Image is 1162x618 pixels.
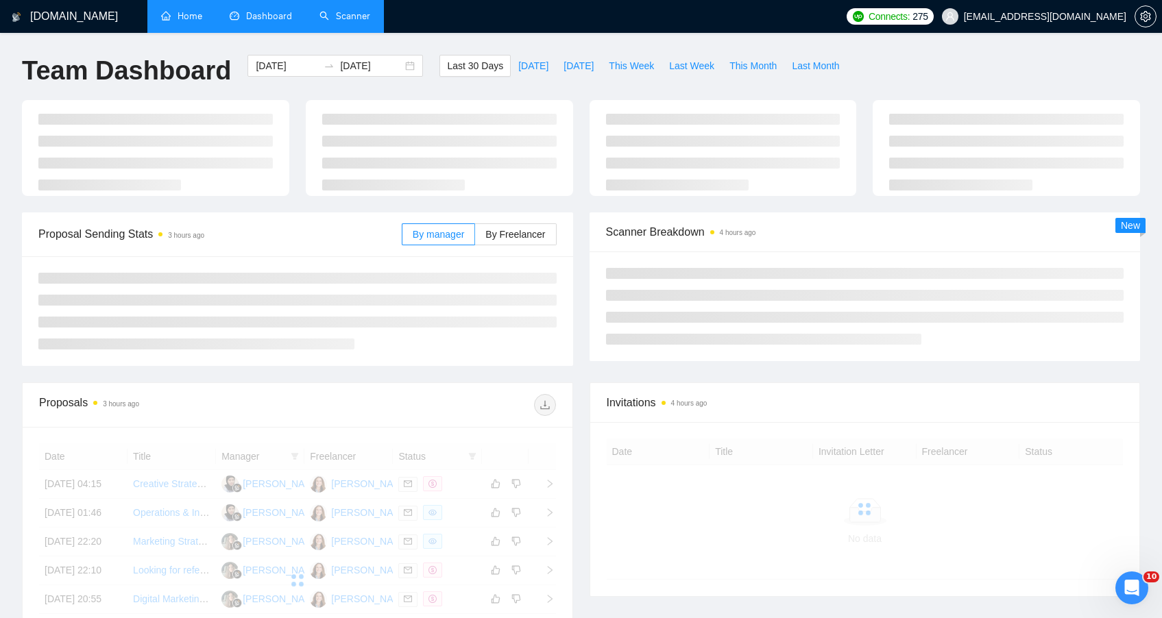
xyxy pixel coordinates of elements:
[22,55,231,87] h1: Team Dashboard
[792,58,839,73] span: Last Month
[564,58,594,73] span: [DATE]
[853,11,864,22] img: upwork-logo.png
[103,400,139,408] time: 3 hours ago
[518,58,548,73] span: [DATE]
[324,60,335,71] span: to
[256,58,318,73] input: Start date
[1143,571,1159,582] span: 10
[340,58,402,73] input: End date
[729,58,777,73] span: This Month
[1135,11,1156,22] span: setting
[161,10,202,22] a: homeHome
[912,9,928,24] span: 275
[447,58,503,73] span: Last 30 Days
[319,10,370,22] a: searchScanner
[556,55,601,77] button: [DATE]
[439,55,511,77] button: Last 30 Days
[324,60,335,71] span: swap-right
[609,58,654,73] span: This Week
[601,55,662,77] button: This Week
[671,399,707,407] time: 4 hours ago
[39,394,298,416] div: Proposals
[1121,220,1140,231] span: New
[1115,571,1148,604] iframe: Intercom live chat
[869,9,910,24] span: Connects:
[607,394,1124,411] span: Invitations
[413,229,464,240] span: By manager
[246,10,292,22] span: Dashboard
[168,232,204,239] time: 3 hours ago
[38,225,402,243] span: Proposal Sending Stats
[662,55,722,77] button: Last Week
[722,55,784,77] button: This Month
[12,6,21,28] img: logo
[230,11,239,21] span: dashboard
[1135,5,1157,27] button: setting
[720,229,756,236] time: 4 hours ago
[485,229,545,240] span: By Freelancer
[606,223,1124,240] span: Scanner Breakdown
[784,55,847,77] button: Last Month
[1135,11,1157,22] a: setting
[669,58,714,73] span: Last Week
[511,55,556,77] button: [DATE]
[945,12,955,21] span: user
